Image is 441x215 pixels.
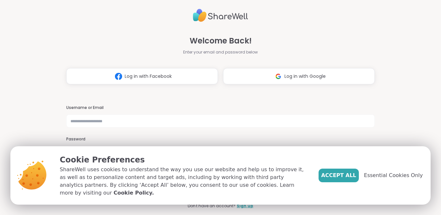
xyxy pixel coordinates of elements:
[66,68,218,84] button: Log in with Facebook
[319,169,359,182] button: Accept All
[284,73,326,80] span: Log in with Google
[193,6,248,25] img: ShareWell Logo
[66,137,375,142] h3: Password
[321,172,356,179] span: Accept All
[125,73,172,80] span: Log in with Facebook
[112,70,125,82] img: ShareWell Logomark
[114,189,154,197] a: Cookie Policy.
[60,166,308,197] p: ShareWell uses cookies to understand the way you use our website and help us to improve it, as we...
[272,70,284,82] img: ShareWell Logomark
[66,105,375,111] h3: Username or Email
[183,49,258,55] span: Enter your email and password below
[60,154,308,166] p: Cookie Preferences
[190,35,252,47] span: Welcome Back!
[188,203,235,209] span: Don't have an account?
[364,172,423,179] span: Essential Cookies Only
[237,203,253,209] a: Sign up
[223,68,375,84] button: Log in with Google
